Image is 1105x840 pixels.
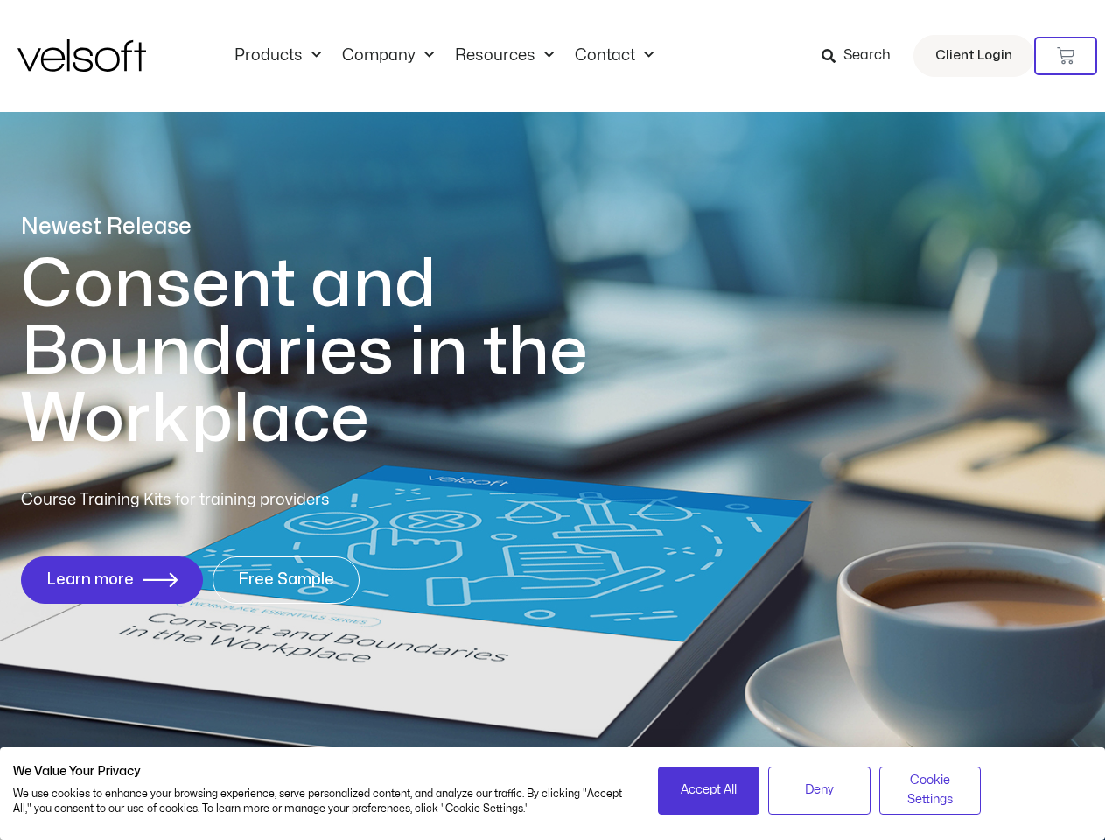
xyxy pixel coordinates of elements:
a: Client Login [913,35,1034,77]
a: CompanyMenu Toggle [332,46,444,66]
a: ResourcesMenu Toggle [444,46,564,66]
p: We use cookies to enhance your browsing experience, serve personalized content, and analyze our t... [13,787,632,816]
a: ContactMenu Toggle [564,46,664,66]
img: Velsoft Training Materials [17,39,146,72]
h2: We Value Your Privacy [13,764,632,780]
a: ProductsMenu Toggle [224,46,332,66]
a: Search [822,41,903,71]
span: Search [843,45,891,67]
button: Deny all cookies [768,766,871,815]
span: Deny [805,780,834,800]
p: Newest Release [21,212,660,242]
span: Client Login [935,45,1012,67]
button: Accept all cookies [658,766,760,815]
a: Learn more [21,556,203,604]
h1: Consent and Boundaries in the Workplace [21,251,660,453]
nav: Menu [224,46,664,66]
span: Free Sample [238,571,334,589]
a: Free Sample [213,556,360,604]
span: Cookie Settings [891,771,970,810]
span: Learn more [46,571,134,589]
button: Adjust cookie preferences [879,766,982,815]
span: Accept All [681,780,737,800]
p: Course Training Kits for training providers [21,488,457,513]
